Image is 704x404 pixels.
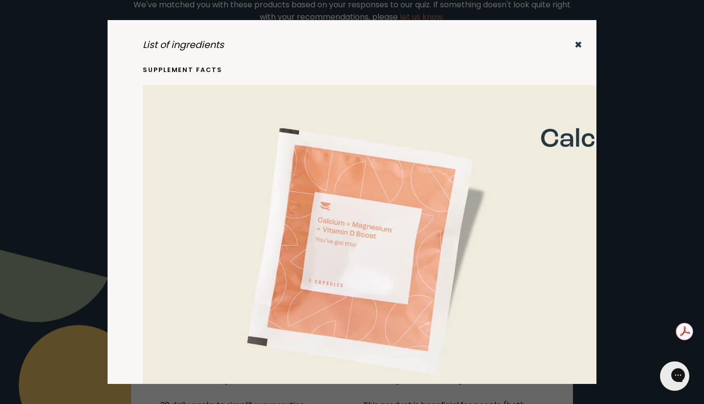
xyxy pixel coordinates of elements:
[574,38,582,52] button: ✖
[655,358,694,394] iframe: Gorgias live chat messenger
[574,38,582,51] i: ✖
[143,38,224,52] em: List of ingredients
[143,66,561,74] h5: supplement facts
